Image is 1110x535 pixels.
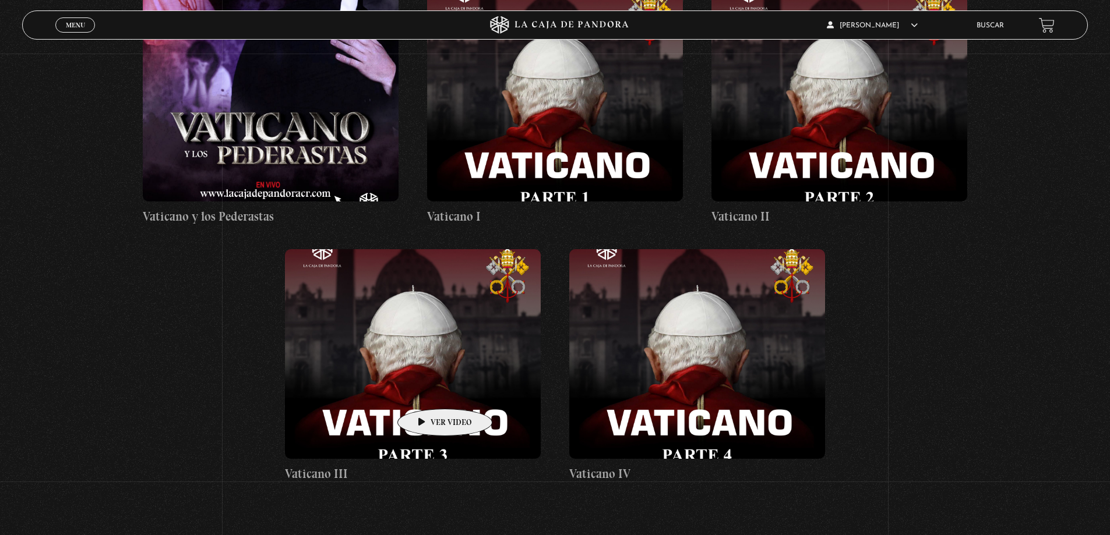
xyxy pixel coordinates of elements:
h4: Vaticano II [711,207,967,226]
a: Buscar [977,22,1004,29]
h4: Vaticano IV [569,465,825,483]
span: Menu [66,22,85,29]
a: View your shopping cart [1039,17,1055,33]
span: Cerrar [62,31,89,40]
a: Vaticano IV [569,249,825,483]
h4: Vaticano III [285,465,541,483]
h4: Vaticano y los Pederastas [143,207,399,226]
h4: Vaticano I [427,207,683,226]
span: [PERSON_NAME] [827,22,918,29]
a: Vaticano III [285,249,541,483]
